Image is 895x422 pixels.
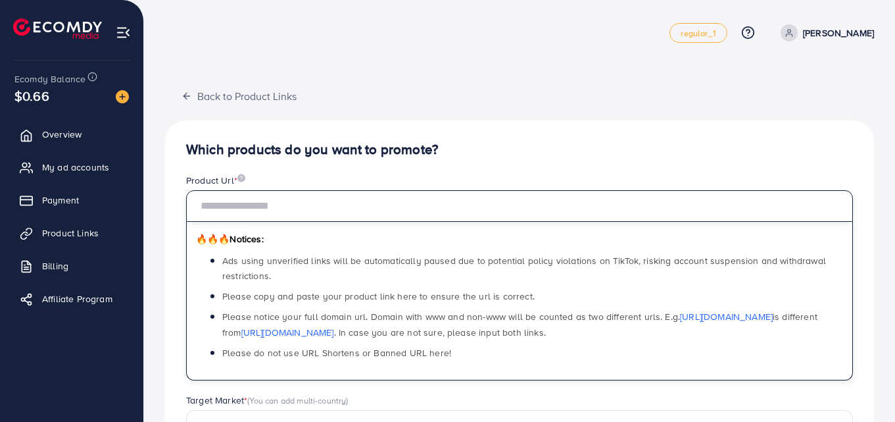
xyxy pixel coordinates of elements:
[116,90,129,103] img: image
[14,72,85,86] span: Ecomdy Balance
[10,253,133,279] a: Billing
[42,161,109,174] span: My ad accounts
[803,25,874,41] p: [PERSON_NAME]
[10,286,133,312] a: Affiliate Program
[196,232,264,246] span: Notices:
[222,310,817,338] span: Please notice your full domain url. Domain with www and non-www will be counted as two different ...
[10,187,133,213] a: Payment
[186,142,853,158] h4: Which products do you want to promote?
[186,174,245,187] label: Product Url
[247,394,348,406] span: (You can add multi-country)
[10,154,133,180] a: My ad accounts
[42,226,99,240] span: Product Links
[241,326,334,339] a: [URL][DOMAIN_NAME]
[237,174,245,182] img: image
[669,23,727,43] a: regular_1
[680,310,773,323] a: [URL][DOMAIN_NAME]
[186,394,349,407] label: Target Market
[10,121,133,147] a: Overview
[14,86,49,105] span: $0.66
[222,254,826,282] span: Ads using unverified links will be automatically paused due to potential policy violations on Tik...
[10,220,133,246] a: Product Links
[42,259,68,273] span: Billing
[681,29,715,38] span: regular_1
[165,82,313,110] button: Back to Product Links
[839,363,885,412] iframe: Chat
[196,232,230,246] span: 🔥🔥🔥
[13,18,102,39] img: logo
[42,128,82,141] span: Overview
[42,194,79,207] span: Payment
[42,292,112,305] span: Affiliate Program
[775,24,874,41] a: [PERSON_NAME]
[222,346,451,359] span: Please do not use URL Shortens or Banned URL here!
[222,290,535,303] span: Please copy and paste your product link here to ensure the url is correct.
[116,25,131,40] img: menu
